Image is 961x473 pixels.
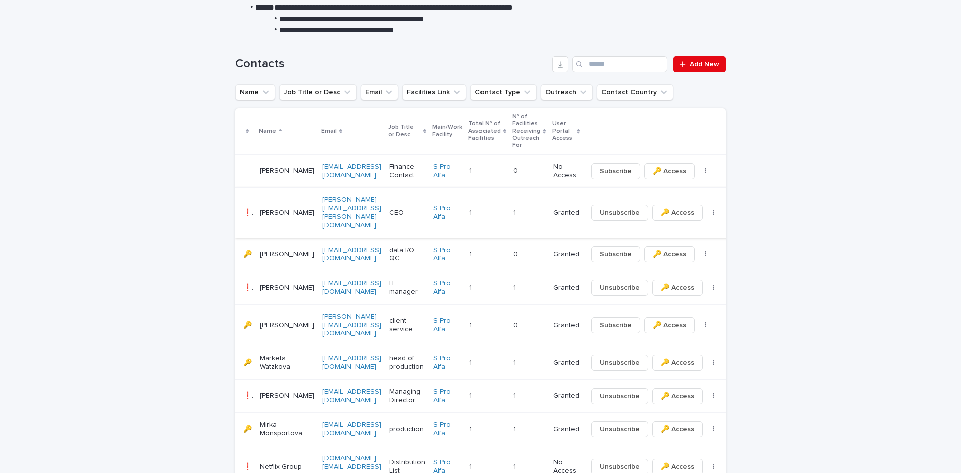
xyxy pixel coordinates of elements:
p: 1 [513,207,518,217]
p: CEO [389,209,425,217]
span: 🔑 Access [661,424,694,434]
p: 0 [513,248,520,259]
p: [PERSON_NAME] [260,392,314,400]
p: 🔑 [243,248,254,259]
p: № of Facilities Receiving Outreach For [512,111,540,151]
span: Subscribe [600,320,632,330]
span: Unsubscribe [600,208,640,218]
p: No Access [553,163,579,180]
button: 🔑 Access [644,317,695,333]
span: 🔑 Access [661,358,694,368]
a: [EMAIL_ADDRESS][DOMAIN_NAME] [322,247,381,262]
button: Outreach [541,84,593,100]
tr: 🔑🔑 [PERSON_NAME][PERSON_NAME][EMAIL_ADDRESS][DOMAIN_NAME]client serviceS Pro Alfa 11 00 GrantedSu... [235,304,736,346]
button: Unsubscribe [591,388,648,404]
p: Granted [553,425,579,434]
p: 1 [469,390,474,400]
p: Netflix-Group [260,463,314,471]
p: Granted [553,250,579,259]
p: 1 [469,461,474,471]
p: 1 [469,423,474,434]
p: 1 [469,207,474,217]
p: [PERSON_NAME] [260,321,314,330]
p: data I/O QC [389,246,425,263]
a: S Pro Alfa [433,388,461,405]
button: Unsubscribe [591,355,648,371]
p: 0 [513,165,520,175]
button: Name [235,84,275,100]
p: Job Title or Desc [388,122,421,140]
p: 1 [513,423,518,434]
p: 1 [513,461,518,471]
span: Add New [690,61,719,68]
a: [EMAIL_ADDRESS][DOMAIN_NAME] [322,421,381,437]
button: Contact Country [597,84,673,100]
span: Unsubscribe [600,462,640,472]
p: 🔑 [243,319,254,330]
a: [PERSON_NAME][EMAIL_ADDRESS][DOMAIN_NAME] [322,313,381,337]
button: 🔑 Access [644,163,695,179]
p: Mirka Monsportova [260,421,314,438]
button: 🔑 Access [652,388,703,404]
p: Email [321,126,337,137]
span: Subscribe [600,249,632,259]
p: Granted [553,392,579,400]
tr: [PERSON_NAME][EMAIL_ADDRESS][DOMAIN_NAME]Finance ContactS Pro Alfa 11 00 No AccessSubscribe🔑 Access [235,154,736,188]
p: Total № of Associated Facilities [468,118,501,144]
a: S Pro Alfa [433,204,461,221]
button: 🔑 Access [652,280,703,296]
button: Subscribe [591,317,640,333]
p: 1 [469,319,474,330]
tr: 🔑🔑 [PERSON_NAME][EMAIL_ADDRESS][DOMAIN_NAME]data I/O QCS Pro Alfa 11 00 GrantedSubscribe🔑 Access [235,238,736,271]
p: ❗️ [243,461,254,471]
span: 🔑 Access [661,462,694,472]
span: Unsubscribe [600,391,640,401]
span: 🔑 Access [661,391,694,401]
a: [EMAIL_ADDRESS][DOMAIN_NAME] [322,355,381,370]
p: 1 [469,248,474,259]
p: 1 [469,165,474,175]
p: ❗️🔑 [243,282,254,292]
button: Subscribe [591,163,640,179]
p: Granted [553,284,579,292]
button: Email [361,84,398,100]
span: Subscribe [600,166,632,176]
h1: Contacts [235,57,548,71]
p: [PERSON_NAME] [260,209,314,217]
tr: ❗️🔑❗️🔑 [PERSON_NAME][EMAIL_ADDRESS][DOMAIN_NAME]Managing DirectorS Pro Alfa 11 11 GrantedUnsubscr... [235,379,736,413]
p: [PERSON_NAME] [260,167,314,175]
input: Search [572,56,667,72]
button: Subscribe [591,246,640,262]
button: 🔑 Access [652,355,703,371]
p: 1 [469,282,474,292]
a: S Pro Alfa [433,317,461,334]
p: 1 [513,282,518,292]
button: 🔑 Access [644,246,695,262]
p: 🔑 [243,357,254,367]
a: S Pro Alfa [433,354,461,371]
a: S Pro Alfa [433,421,461,438]
p: Granted [553,209,579,217]
p: [PERSON_NAME] [260,250,314,259]
a: [PERSON_NAME][EMAIL_ADDRESS][PERSON_NAME][DOMAIN_NAME] [322,196,381,228]
span: Unsubscribe [600,283,640,293]
a: S Pro Alfa [433,279,461,296]
button: 🔑 Access [652,205,703,221]
button: Contact Type [470,84,537,100]
p: IT manager [389,279,425,296]
p: Main/Work Facility [432,122,462,140]
span: Unsubscribe [600,424,640,434]
span: Unsubscribe [600,358,640,368]
button: Unsubscribe [591,421,648,437]
p: client service [389,317,425,334]
span: 🔑 Access [661,208,694,218]
button: Facilities Link [402,84,466,100]
tr: 🔑🔑 Mirka Monsportova[EMAIL_ADDRESS][DOMAIN_NAME]productionS Pro Alfa 11 11 GrantedUnsubscribe🔑 Ac... [235,413,736,446]
p: Name [259,126,276,137]
tr: ❗️🔑❗️🔑 [PERSON_NAME][PERSON_NAME][EMAIL_ADDRESS][PERSON_NAME][DOMAIN_NAME]CEOS Pro Alfa 11 11 Gra... [235,188,736,238]
tr: 🔑🔑 Marketa Watzkova[EMAIL_ADDRESS][DOMAIN_NAME]head of productionS Pro Alfa 11 11 GrantedUnsubscr... [235,346,736,380]
a: [EMAIL_ADDRESS][DOMAIN_NAME] [322,388,381,404]
a: S Pro Alfa [433,246,461,263]
p: 1 [513,357,518,367]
